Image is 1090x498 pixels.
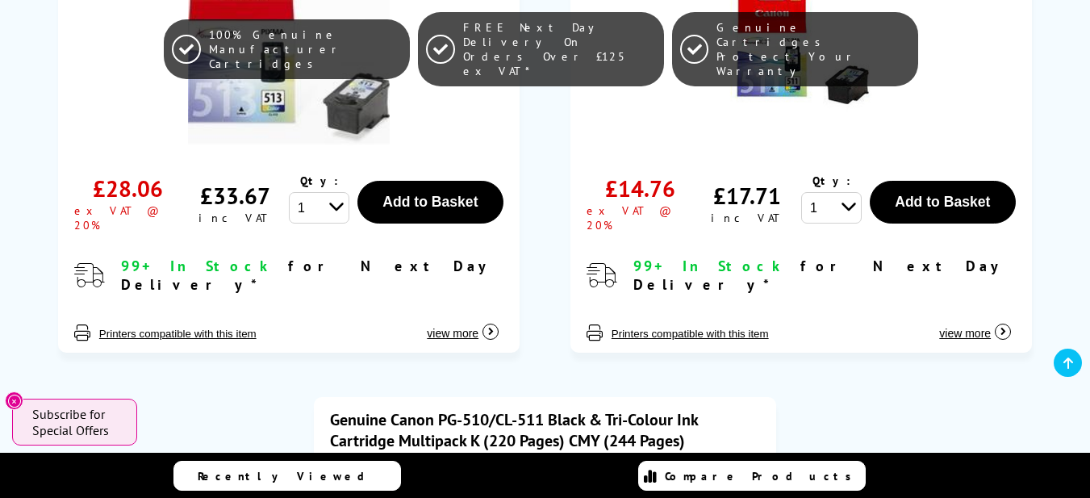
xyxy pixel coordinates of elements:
[633,257,787,275] span: 99+ In Stock
[357,181,504,224] button: Add to Basket
[711,211,784,225] div: inc VAT
[638,461,866,491] a: Compare Products
[716,20,909,78] span: Genuine Cartridges Protect Your Warranty
[121,257,274,275] span: 99+ In Stock
[32,406,121,438] span: Subscribe for Special Offers
[427,327,478,340] span: view more
[895,194,990,210] span: Add to Basket
[300,174,338,188] span: Qty:
[121,257,494,294] span: for Next Day Delivery*
[665,469,860,483] span: Compare Products
[939,327,991,340] span: view more
[173,461,401,491] a: Recently Viewed
[93,174,163,203] div: £28.06
[607,327,774,341] button: Printers compatible with this item
[934,310,1016,341] button: view more
[330,409,698,451] a: Genuine Canon PG-510/CL-511 Black & Tri-Colour Ink Cartridge Multipack K (220 Pages) CMY (244 Pages)
[713,181,781,211] div: £17.71
[198,211,272,225] div: inc VAT
[463,20,656,78] span: FREE Next Day Delivery On Orders Over £125 ex VAT*
[209,27,402,71] span: 100% Genuine Manufacturer Cartridges
[870,181,1017,224] button: Add to Basket
[587,203,694,232] div: ex VAT @ 20%
[422,310,503,341] button: view more
[74,203,182,232] div: ex VAT @ 20%
[200,181,270,211] div: £33.67
[812,174,850,188] span: Qty:
[633,257,1006,294] span: for Next Day Delivery*
[198,469,381,483] span: Recently Viewed
[605,174,675,203] div: £14.76
[5,391,23,410] button: Close
[94,327,261,341] button: Printers compatible with this item
[382,194,478,210] span: Add to Basket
